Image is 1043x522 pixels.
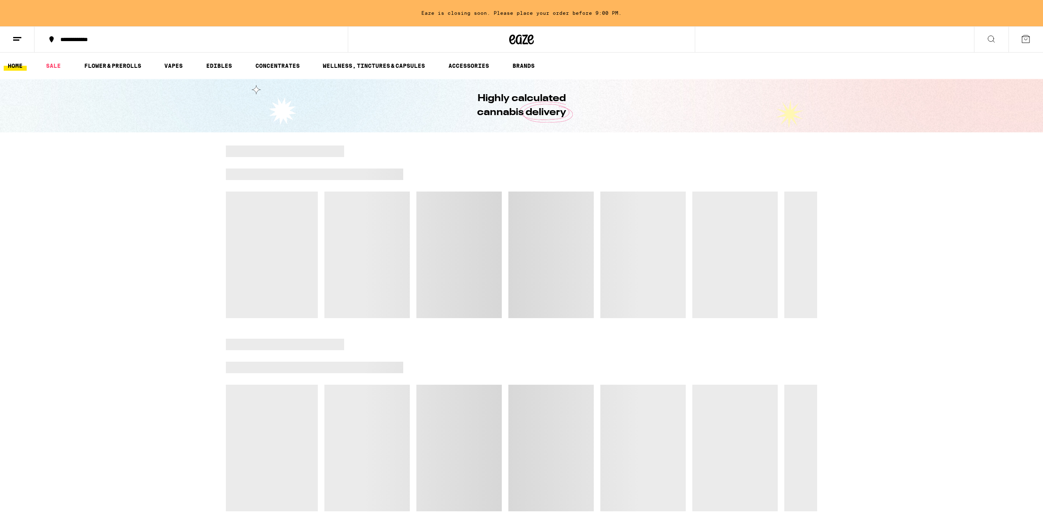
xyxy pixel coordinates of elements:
[251,61,304,71] a: CONCENTRATES
[4,61,27,71] a: HOME
[508,61,539,71] a: BRANDS
[160,61,187,71] a: VAPES
[444,61,493,71] a: ACCESSORIES
[454,92,589,120] h1: Highly calculated cannabis delivery
[319,61,429,71] a: WELLNESS, TINCTURES & CAPSULES
[80,61,145,71] a: FLOWER & PREROLLS
[202,61,236,71] a: EDIBLES
[42,61,65,71] a: SALE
